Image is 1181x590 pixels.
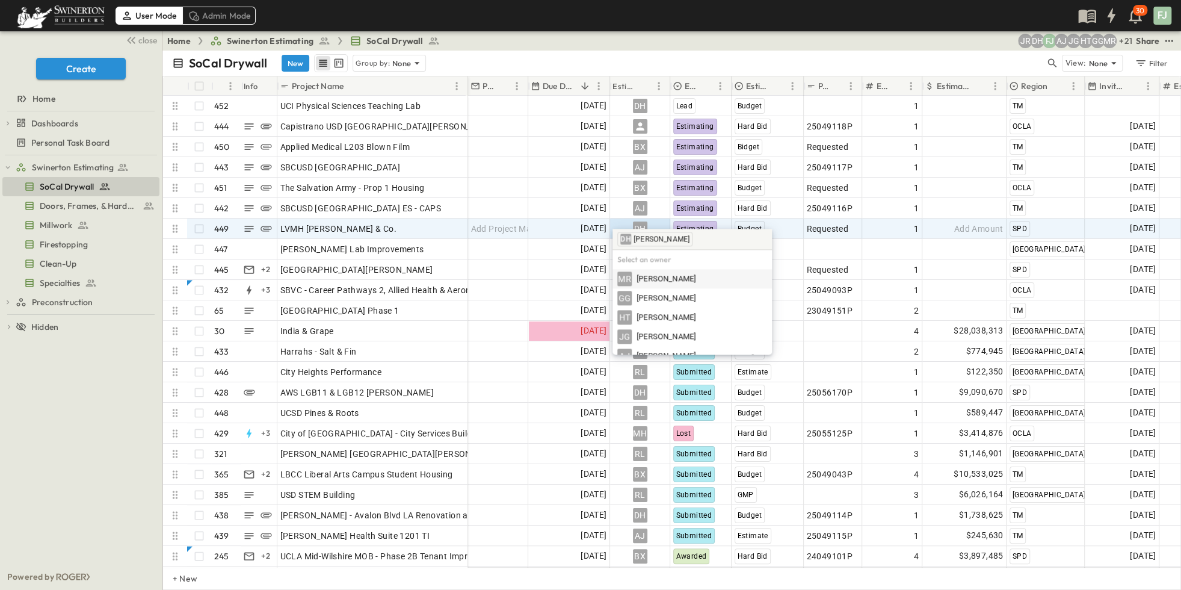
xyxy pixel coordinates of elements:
[1090,34,1105,48] div: Gerrad Gerber (gerrad.gerber@swinerton.com)
[31,137,109,149] span: Personal Task Board
[1130,160,1156,174] span: [DATE]
[807,284,853,296] span: 25049093P
[581,467,606,481] span: [DATE]
[1013,245,1086,253] span: [GEOGRAPHIC_DATA]
[40,200,138,212] span: Doors, Frames, & Hardware
[2,197,157,214] a: Doors, Frames, & Hardware
[581,262,606,276] span: [DATE]
[2,177,159,196] div: SoCal Drywalltest
[214,346,229,358] p: 433
[1141,79,1155,93] button: Menu
[2,273,159,293] div: Specialtiestest
[634,234,689,244] span: [PERSON_NAME]
[1013,204,1023,213] span: TM
[1102,34,1117,48] div: Meghana Raj (meghana.raj@swinerton.com)
[2,235,159,254] div: Firestoppingtest
[807,305,853,317] span: 23049151P
[227,35,313,47] span: Swinerton Estimating
[214,284,229,296] p: 432
[633,222,647,236] div: DH
[280,305,399,317] span: [GEOGRAPHIC_DATA] Phase 1
[959,447,1004,461] span: $1,146,901
[31,321,58,333] span: Hidden
[914,120,919,132] span: 1
[216,79,229,93] button: Sort
[738,429,768,438] span: Hard Bid
[807,264,849,276] span: Requested
[738,102,762,110] span: Budget
[966,365,1003,379] span: $122,350
[543,80,576,92] p: Due Date
[14,3,107,28] img: 6c363589ada0b36f064d841b69d3a419a338230e66bb0a533688fa5cc3e9e735.png
[633,467,647,482] div: BX
[280,407,359,419] span: UCSD Pines & Roots
[2,133,159,152] div: Personal Task Boardtest
[2,90,157,107] a: Home
[1130,119,1156,133] span: [DATE]
[1130,242,1156,256] span: [DATE]
[676,368,712,376] span: Submitted
[738,184,762,192] span: Budget
[785,79,800,93] button: Menu
[581,324,606,338] span: [DATE]
[807,120,853,132] span: 25049118P
[676,184,714,192] span: Estimating
[510,79,524,93] button: Menu
[581,303,606,317] span: [DATE]
[350,35,440,47] a: SoCal Drywall
[914,264,919,276] span: 1
[637,273,695,285] span: [PERSON_NAME]
[633,160,647,175] div: AJ
[259,262,273,277] div: + 2
[1013,347,1086,356] span: [GEOGRAPHIC_DATA]
[610,76,670,96] div: Estimator
[280,468,453,480] span: LBCC Liberal Arts Campus Student Housing
[676,225,714,233] span: Estimating
[214,120,229,132] p: 444
[40,258,76,270] span: Clean-Up
[471,223,555,235] span: Add Project Manager
[36,58,126,79] button: Create
[676,122,714,131] span: Estimating
[214,182,227,194] p: 451
[138,34,157,46] span: close
[259,426,273,441] div: + 3
[1054,34,1068,48] div: Anthony Jimenez (anthony.jimenez@swinerton.com)
[638,79,652,93] button: Sort
[807,182,849,194] span: Requested
[280,161,401,173] span: SBCUSD [GEOGRAPHIC_DATA]
[738,347,762,356] span: Budget
[280,387,434,399] span: AWS LGB11 & LGB12 [PERSON_NAME]
[738,204,768,213] span: Hard Bid
[1130,365,1156,379] span: [DATE]
[676,204,714,213] span: Estimating
[280,264,433,276] span: [GEOGRAPHIC_DATA][PERSON_NAME]
[1134,57,1168,70] div: Filter
[1119,35,1131,47] p: + 21
[392,57,412,69] p: None
[676,429,691,438] span: Lost
[581,406,606,420] span: [DATE]
[954,467,1003,481] span: $10,533,025
[633,365,647,379] div: RL
[914,223,919,235] span: 1
[1136,6,1144,16] p: 30
[959,385,1004,399] span: $9,090,670
[633,140,647,154] div: BX
[612,250,772,270] h6: Select an owner
[214,305,224,317] p: 65
[581,140,606,154] span: [DATE]
[633,99,647,113] div: DH
[214,366,229,378] p: 446
[637,312,695,323] span: [PERSON_NAME]
[1152,5,1173,26] button: FJ
[1013,450,1086,458] span: [GEOGRAPHIC_DATA]
[738,388,762,397] span: Budget
[1013,102,1023,110] span: TM
[954,324,1003,338] span: $28,038,313
[914,182,919,194] span: 1
[807,223,849,235] span: Requested
[914,427,919,439] span: 1
[633,488,647,502] div: RL
[214,202,229,214] p: 442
